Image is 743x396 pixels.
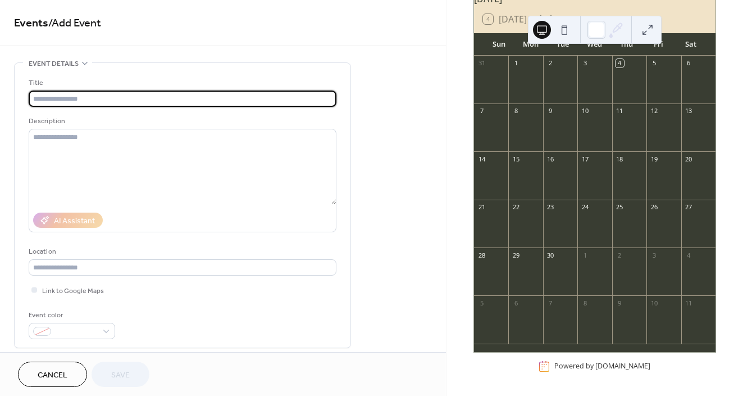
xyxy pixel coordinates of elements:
[29,58,79,70] span: Event details
[42,285,104,297] span: Link to Google Maps
[581,59,589,67] div: 3
[546,155,555,163] div: 16
[477,251,486,259] div: 28
[616,107,624,115] div: 11
[616,59,624,67] div: 4
[650,107,658,115] div: 12
[546,299,555,307] div: 7
[685,107,693,115] div: 13
[512,203,520,211] div: 22
[477,59,486,67] div: 31
[546,59,555,67] div: 2
[581,299,589,307] div: 8
[674,33,706,56] div: Sat
[483,33,515,56] div: Sun
[616,299,624,307] div: 9
[477,107,486,115] div: 7
[38,370,67,381] span: Cancel
[650,299,658,307] div: 10
[642,33,674,56] div: Fri
[581,203,589,211] div: 24
[515,33,547,56] div: Mon
[650,59,658,67] div: 5
[512,107,520,115] div: 8
[14,12,48,34] a: Events
[685,155,693,163] div: 20
[29,246,334,258] div: Location
[512,59,520,67] div: 1
[554,362,650,371] div: Powered by
[512,299,520,307] div: 6
[578,33,610,56] div: Wed
[477,155,486,163] div: 14
[581,107,589,115] div: 10
[546,251,555,259] div: 30
[650,203,658,211] div: 26
[610,33,642,56] div: Thu
[512,251,520,259] div: 29
[595,362,650,371] a: [DOMAIN_NAME]
[616,203,624,211] div: 25
[477,299,486,307] div: 5
[616,251,624,259] div: 2
[48,12,101,34] span: / Add Event
[546,107,555,115] div: 9
[29,77,334,89] div: Title
[581,155,589,163] div: 17
[581,251,589,259] div: 1
[685,251,693,259] div: 4
[477,203,486,211] div: 21
[616,155,624,163] div: 18
[650,155,658,163] div: 19
[512,155,520,163] div: 15
[29,115,334,127] div: Description
[685,59,693,67] div: 6
[547,33,579,56] div: Tue
[685,299,693,307] div: 11
[685,203,693,211] div: 27
[546,203,555,211] div: 23
[29,309,113,321] div: Event color
[18,362,87,387] button: Cancel
[650,251,658,259] div: 3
